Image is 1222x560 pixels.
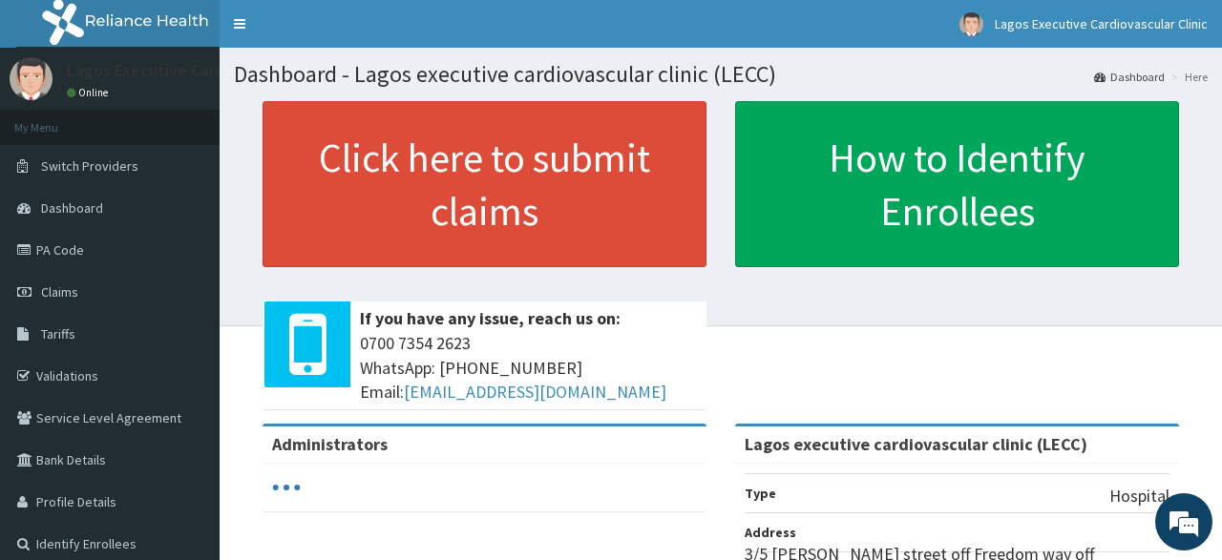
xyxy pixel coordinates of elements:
p: Lagos Executive Cardiovascular Clinic [67,62,343,79]
span: Dashboard [41,199,103,217]
a: Click here to submit claims [263,101,706,267]
span: 0700 7354 2623 WhatsApp: [PHONE_NUMBER] Email: [360,331,697,404]
a: Online [67,86,113,99]
a: [EMAIL_ADDRESS][DOMAIN_NAME] [404,381,666,403]
strong: Lagos executive cardiovascular clinic (LECC) [745,433,1087,455]
span: Lagos Executive Cardiovascular Clinic [995,15,1208,32]
span: Switch Providers [41,157,138,175]
b: Administrators [272,433,388,455]
b: Type [745,485,776,502]
img: User Image [10,57,53,100]
a: Dashboard [1094,69,1165,85]
img: User Image [959,12,983,36]
svg: audio-loading [272,473,301,502]
li: Here [1167,69,1208,85]
b: If you have any issue, reach us on: [360,307,621,329]
p: Hospital [1109,484,1169,508]
b: Address [745,524,796,541]
span: Tariffs [41,325,75,342]
h1: Dashboard - Lagos executive cardiovascular clinic (LECC) [234,62,1208,87]
a: How to Identify Enrollees [735,101,1179,267]
span: Claims [41,283,78,301]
